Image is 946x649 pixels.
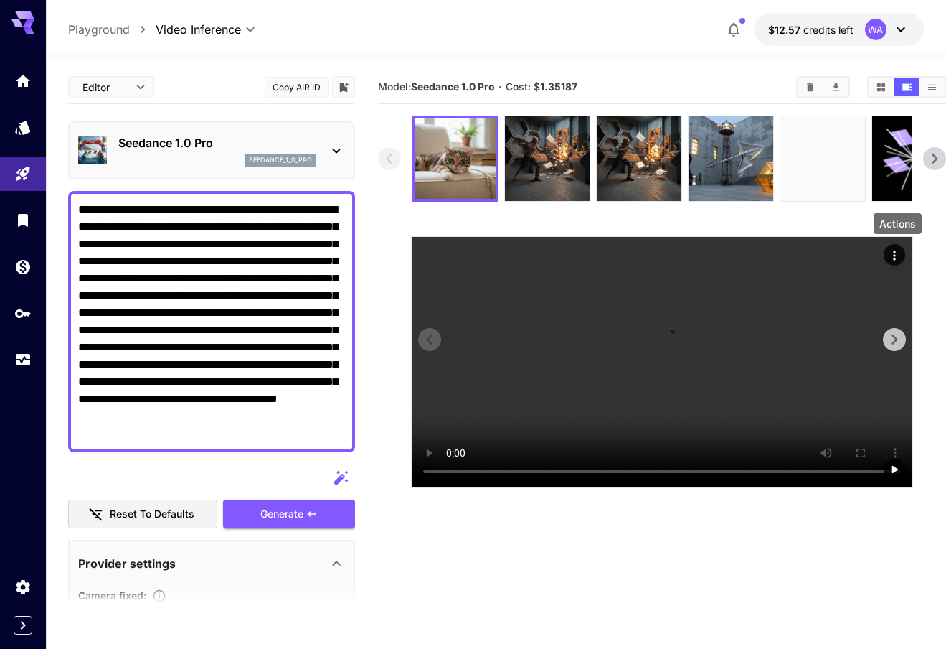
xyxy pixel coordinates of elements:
div: Wallet [14,258,32,276]
div: Show media in grid viewShow media in video viewShow media in list view [867,76,946,98]
nav: breadcrumb [68,21,156,38]
a: Playground [68,21,130,38]
p: Provider settings [78,555,176,572]
button: Show media in video view [894,78,919,96]
img: zo3psAAAAAASUVORK5CYII= [505,116,590,201]
div: Clear AllDownload All [796,76,850,98]
div: $12.56695 [768,22,853,37]
span: Model: [378,80,495,93]
button: Clear All [798,78,823,96]
span: Editor [82,80,127,95]
div: Settings [14,578,32,596]
p: Seedance 1.0 Pro [118,134,316,151]
button: Expand sidebar [14,616,32,635]
img: QAAAABJRU5ErkJggg== [780,116,865,201]
div: WA [865,19,886,40]
img: nksLxgAAAAZJREFUAwBfZz3EnnXnKAAAAABJRU5ErkJggg== [689,116,773,201]
div: Usage [14,346,32,364]
button: Download All [823,78,848,96]
span: Generate [260,505,303,523]
button: Show media in grid view [869,78,894,96]
img: ykut9IAAAAGSURBVAMA80M0Xf6dPwAAAAAASUVORK5CYII= [597,116,681,201]
button: Reset to defaults [68,500,217,529]
b: 1.35187 [540,80,577,93]
div: Playground [14,165,32,183]
div: Models [14,118,32,136]
div: Play video [884,459,905,480]
span: $12.57 [768,24,803,36]
div: API Keys [14,304,32,322]
div: Actions [874,213,922,234]
button: Copy AIR ID [265,77,329,98]
button: Generate [223,500,355,529]
div: Seedance 1.0 Proseedance_1_0_pro [78,129,345,172]
img: u5s2yAAAAAZJREFUAwCG0WG8TCp4zwAAAABJRU5ErkJggg== [415,118,496,199]
b: Seedance 1.0 Pro [411,80,495,93]
button: Show media in list view [919,78,945,96]
p: seedance_1_0_pro [249,155,312,165]
button: $12.56695WA [754,13,924,46]
div: Actions [884,244,905,266]
div: Home [14,72,32,90]
span: Cost: $ [506,80,577,93]
span: Video Inference [156,21,241,38]
span: credits left [803,24,853,36]
div: Provider settings [78,546,345,581]
p: · [498,78,502,95]
button: Add to library [337,78,350,95]
div: Library [14,211,32,229]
